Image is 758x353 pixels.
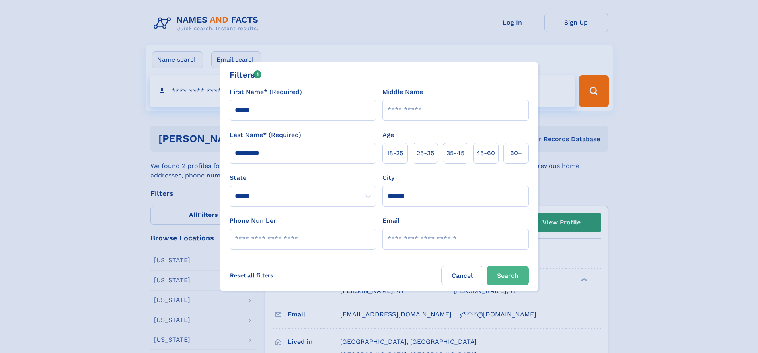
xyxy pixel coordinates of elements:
label: State [230,173,376,183]
label: Age [382,130,394,140]
span: 60+ [510,148,522,158]
label: Reset all filters [225,266,279,285]
label: Last Name* (Required) [230,130,301,140]
span: 45‑60 [476,148,495,158]
span: 18‑25 [387,148,403,158]
label: Middle Name [382,87,423,97]
div: Filters [230,69,262,81]
label: First Name* (Required) [230,87,302,97]
label: City [382,173,394,183]
label: Email [382,216,399,226]
label: Phone Number [230,216,276,226]
label: Cancel [441,266,483,285]
span: 35‑45 [446,148,464,158]
button: Search [487,266,529,285]
span: 25‑35 [417,148,434,158]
